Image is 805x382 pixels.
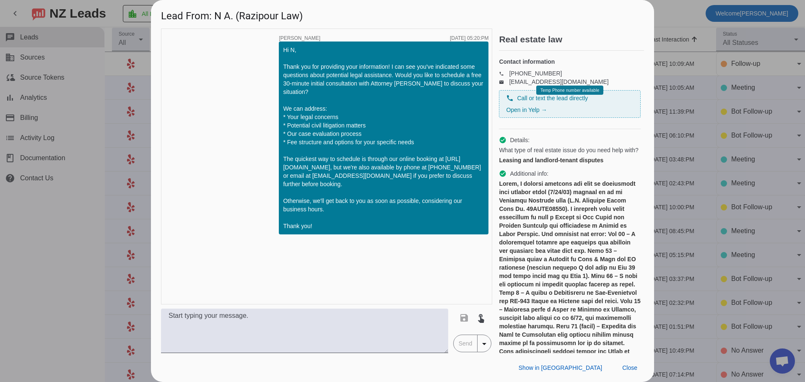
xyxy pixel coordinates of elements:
div: Leasing and landlord-tenant disputes [499,156,641,164]
button: Close [615,360,644,375]
mat-icon: phone [506,94,514,102]
mat-icon: check_circle [499,136,506,144]
h2: Real estate law [499,35,644,44]
span: Temp Phone number available [540,88,599,93]
span: Show in [GEOGRAPHIC_DATA] [519,364,602,371]
a: Open in Yelp → [506,107,547,113]
span: Call or text the lead directly [517,94,588,102]
span: [PERSON_NAME] [279,36,320,41]
mat-icon: email [499,80,509,84]
span: Close [622,364,637,371]
div: [DATE] 05:20:PM [450,36,488,41]
span: Additional info: [510,169,548,178]
mat-icon: arrow_drop_down [479,339,489,349]
mat-icon: touch_app [476,313,486,323]
mat-icon: check_circle [499,170,506,177]
a: [EMAIL_ADDRESS][DOMAIN_NAME] [509,78,608,85]
h4: Contact information [499,57,641,66]
div: Hi N, Thank you for providing your information! I can see you've indicated some questions about p... [283,46,484,230]
span: Details: [510,136,530,144]
a: [PHONE_NUMBER] [509,70,562,77]
span: What type of real estate issue do you need help with? [499,146,638,154]
mat-icon: phone [499,71,509,75]
button: Show in [GEOGRAPHIC_DATA] [512,360,609,375]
